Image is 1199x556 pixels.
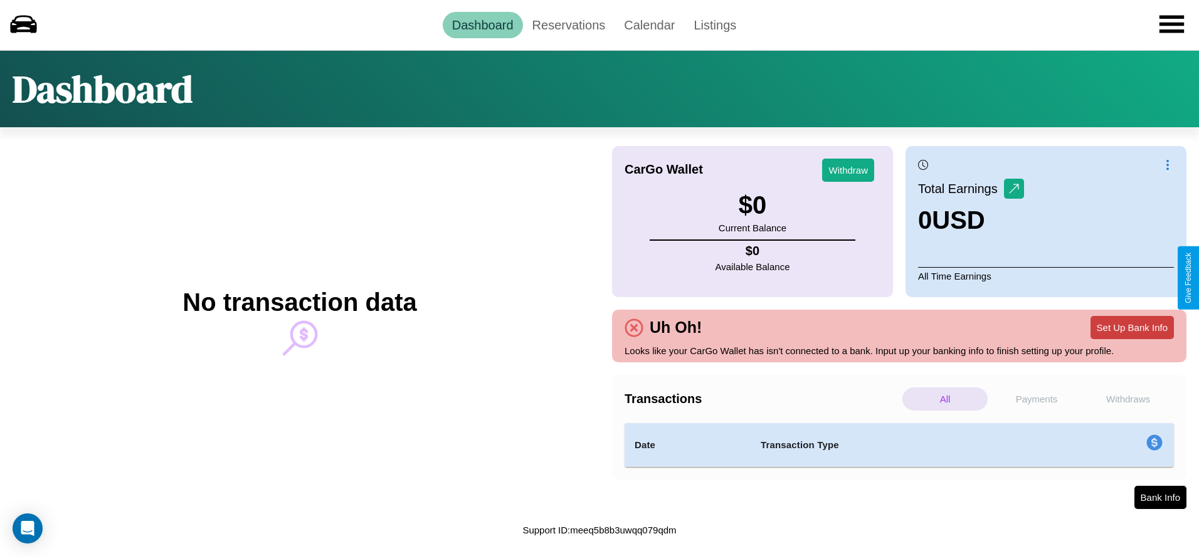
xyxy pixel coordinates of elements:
[643,318,708,337] h4: Uh Oh!
[761,438,1044,453] h4: Transaction Type
[615,12,684,38] a: Calendar
[994,387,1079,411] p: Payments
[13,513,43,543] div: Open Intercom Messenger
[902,387,988,411] p: All
[918,177,1004,200] p: Total Earnings
[625,342,1174,359] p: Looks like your CarGo Wallet has isn't connected to a bank. Input up your banking info to finish ...
[716,258,790,275] p: Available Balance
[822,159,874,182] button: Withdraw
[719,191,786,219] h3: $ 0
[1085,387,1171,411] p: Withdraws
[1184,253,1193,303] div: Give Feedback
[625,423,1174,467] table: simple table
[635,438,741,453] h4: Date
[443,12,523,38] a: Dashboard
[719,219,786,236] p: Current Balance
[13,63,193,115] h1: Dashboard
[684,12,746,38] a: Listings
[918,206,1024,234] h3: 0 USD
[1134,486,1186,509] button: Bank Info
[625,392,899,406] h4: Transactions
[523,12,615,38] a: Reservations
[1091,316,1174,339] button: Set Up Bank Info
[918,267,1174,285] p: All Time Earnings
[625,162,703,177] h4: CarGo Wallet
[716,244,790,258] h4: $ 0
[522,522,676,538] p: Support ID: meeq5b8b3uwqq079qdm
[182,288,416,317] h2: No transaction data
